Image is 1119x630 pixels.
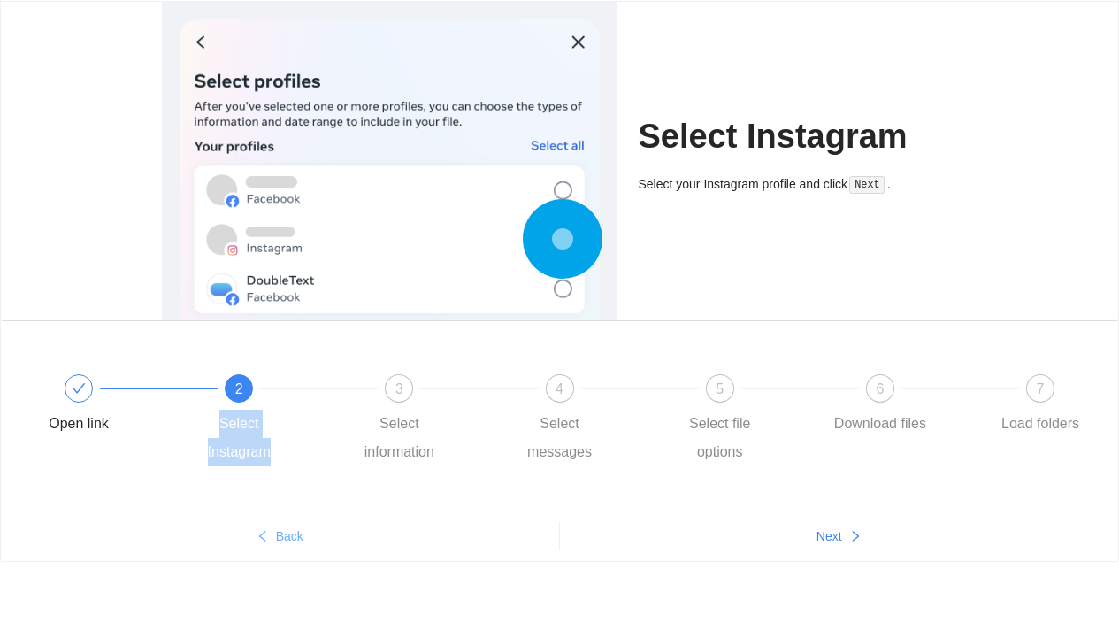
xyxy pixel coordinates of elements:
[276,526,303,546] span: Back
[849,530,862,544] span: right
[716,381,724,396] span: 5
[669,410,771,466] div: Select file options
[395,381,403,396] span: 3
[669,374,829,466] div: 5Select file options
[49,410,109,438] div: Open link
[876,381,884,396] span: 6
[348,410,450,466] div: Select information
[834,410,926,438] div: Download files
[188,410,290,466] div: Select Instagram
[829,374,989,438] div: 6Download files
[235,381,243,396] span: 2
[27,374,188,438] div: Open link
[816,526,842,546] span: Next
[560,522,1119,550] button: Nextright
[72,381,86,396] span: check
[1037,381,1045,396] span: 7
[1001,410,1079,438] div: Load folders
[639,174,958,195] div: Select your Instagram profile and click .
[257,530,269,544] span: left
[639,116,958,157] h1: Select Instagram
[188,374,348,466] div: 2Select Instagram
[556,381,563,396] span: 4
[348,374,508,466] div: 3Select information
[509,374,669,466] div: 4Select messages
[1,522,559,550] button: leftBack
[849,176,885,194] code: Next
[989,374,1092,438] div: 7Load folders
[509,410,611,466] div: Select messages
